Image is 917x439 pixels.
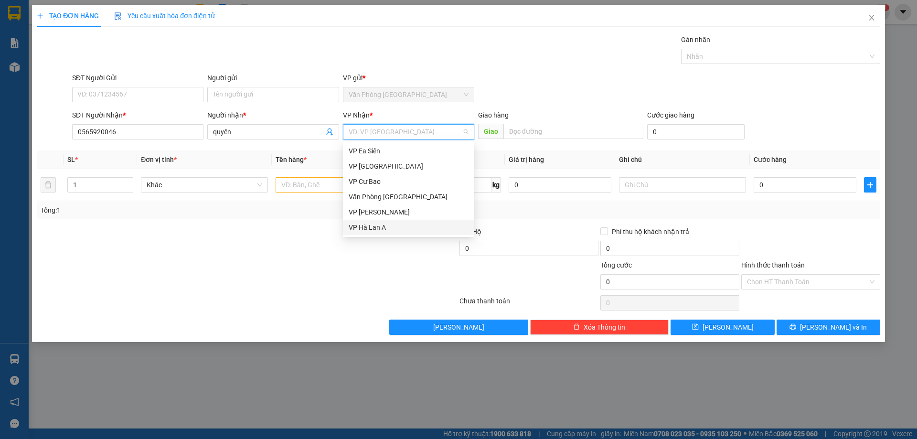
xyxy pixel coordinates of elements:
[864,181,876,189] span: plus
[343,220,474,235] div: VP Hà Lan A
[433,322,484,332] span: [PERSON_NAME]
[276,156,307,163] span: Tên hàng
[37,12,43,19] span: plus
[349,87,469,102] span: Văn Phòng Sài Gòn
[5,71,110,84] li: In ngày: 12:07 13/10
[864,177,876,193] button: plus
[389,320,528,335] button: [PERSON_NAME]
[858,5,885,32] button: Close
[777,320,880,335] button: printer[PERSON_NAME] và In
[741,261,805,269] label: Hình thức thanh toán
[503,124,643,139] input: Dọc đường
[349,176,469,187] div: VP Cư Bao
[800,322,867,332] span: [PERSON_NAME] và In
[326,128,333,136] span: user-add
[509,177,611,193] input: 0
[349,192,469,202] div: Văn Phòng [GEOGRAPHIC_DATA]
[573,323,580,331] span: delete
[276,177,403,193] input: VD: Bàn, Ghế
[681,36,710,43] label: Gán nhãn
[147,178,262,192] span: Khác
[692,323,699,331] span: save
[789,323,796,331] span: printer
[671,320,774,335] button: save[PERSON_NAME]
[37,12,99,20] span: TẠO ĐƠN HÀNG
[703,322,754,332] span: [PERSON_NAME]
[349,161,469,171] div: VP [GEOGRAPHIC_DATA]
[114,12,215,20] span: Yêu cầu xuất hóa đơn điện tử
[141,156,177,163] span: Đơn vị tính
[615,150,750,169] th: Ghi chú
[647,111,694,119] label: Cước giao hàng
[491,177,501,193] span: kg
[343,204,474,220] div: VP Châu Sơn
[343,174,474,189] div: VP Cư Bao
[343,159,474,174] div: VP Bình Hòa
[584,322,625,332] span: Xóa Thông tin
[343,73,474,83] div: VP gửi
[207,110,339,120] div: Người nhận
[41,177,56,193] button: delete
[608,226,693,237] span: Phí thu hộ khách nhận trả
[349,146,469,156] div: VP Ea Siên
[349,207,469,217] div: VP [PERSON_NAME]
[207,73,339,83] div: Người gửi
[72,73,203,83] div: SĐT Người Gửi
[530,320,669,335] button: deleteXóa Thông tin
[619,177,746,193] input: Ghi Chú
[459,228,481,236] span: Thu Hộ
[343,143,474,159] div: VP Ea Siên
[647,124,745,139] input: Cước giao hàng
[868,14,875,21] span: close
[478,124,503,139] span: Giao
[72,110,203,120] div: SĐT Người Nhận
[5,57,110,71] li: Thảo Lan
[754,156,787,163] span: Cước hàng
[114,12,122,20] img: icon
[343,111,370,119] span: VP Nhận
[600,261,632,269] span: Tổng cước
[458,296,599,312] div: Chưa thanh toán
[343,189,474,204] div: Văn Phòng Sài Gòn
[41,205,354,215] div: Tổng: 1
[67,156,75,163] span: SL
[478,111,509,119] span: Giao hàng
[349,222,469,233] div: VP Hà Lan A
[509,156,544,163] span: Giá trị hàng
